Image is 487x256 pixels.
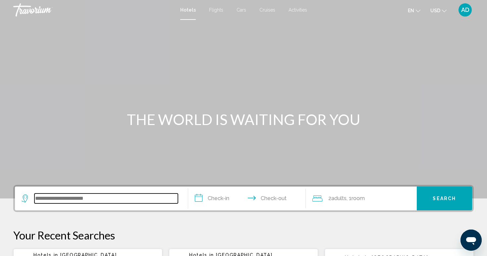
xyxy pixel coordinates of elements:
[306,187,417,210] button: Travelers: 2 adults, 0 children
[417,187,472,210] button: Search
[188,187,306,210] button: Check in and out dates
[209,7,223,13] a: Flights
[237,7,246,13] a: Cars
[180,7,196,13] a: Hotels
[408,8,414,13] span: en
[430,8,440,13] span: USD
[331,195,347,201] span: Adults
[13,229,474,242] p: Your Recent Searches
[347,194,365,203] span: , 1
[352,195,365,201] span: Room
[433,196,456,201] span: Search
[289,7,307,13] a: Activities
[328,194,347,203] span: 2
[259,7,275,13] a: Cruises
[119,111,368,128] h1: THE WORLD IS WAITING FOR YOU
[430,6,447,15] button: Change currency
[13,3,174,17] a: Travorium
[408,6,420,15] button: Change language
[460,230,482,251] iframe: Кнопка запуска окна обмена сообщениями
[15,187,472,210] div: Search widget
[461,7,469,13] span: AD
[457,3,474,17] button: User Menu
